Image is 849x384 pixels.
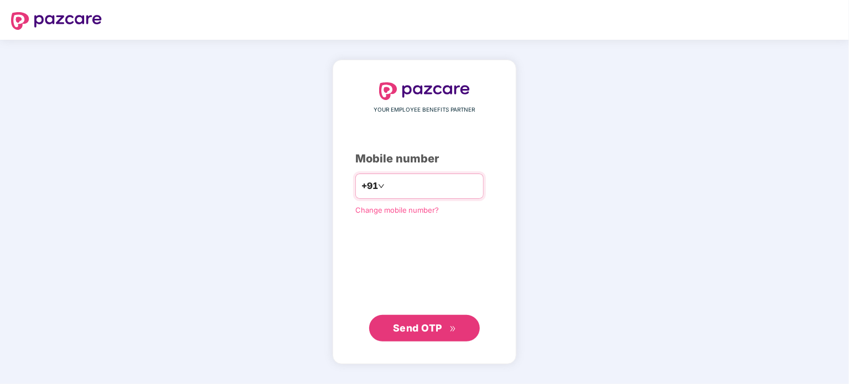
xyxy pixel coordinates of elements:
[369,315,480,341] button: Send OTPdouble-right
[361,179,378,193] span: +91
[355,206,439,214] a: Change mobile number?
[379,82,470,100] img: logo
[355,150,494,167] div: Mobile number
[374,106,475,114] span: YOUR EMPLOYEE BENEFITS PARTNER
[11,12,102,30] img: logo
[393,322,442,334] span: Send OTP
[449,325,457,333] span: double-right
[378,183,385,190] span: down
